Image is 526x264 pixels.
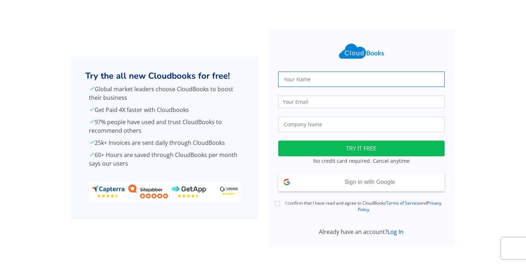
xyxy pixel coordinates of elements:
[282,200,445,213] label: I confirm that I have read and agree to CloudBooks and
[387,228,404,236] a: Log In
[278,117,445,132] input: Company Name
[278,96,445,108] input: Your Email
[85,71,245,81] h2: Try the all new Cloudbooks for free!
[89,106,241,114] p: Get Paid 4X faster with Cloudbooks
[89,138,241,147] p: 25k+ Invoices are sent daily through CloudBooks
[358,200,442,212] a: Privacy Policy
[274,228,449,236] div: Already have an account?
[386,200,420,206] a: Terms of Service
[335,39,388,63] img: Cloudbooks Logo
[89,182,241,201] img: ratings_banner.png
[278,72,445,87] input: Your Name
[313,157,410,164] small: No credit card required. Cancel anytime
[89,151,241,168] p: 60+ Hours are saved through CloudBooks per month says our users
[278,141,445,156] button: TRY IT FREE
[89,85,241,102] p: Global market leaders choose CloudBooks to boost their business
[89,118,241,135] p: 97% people have used and trust CloudBooks to recommend others
[345,179,395,185] span: Sign in with Google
